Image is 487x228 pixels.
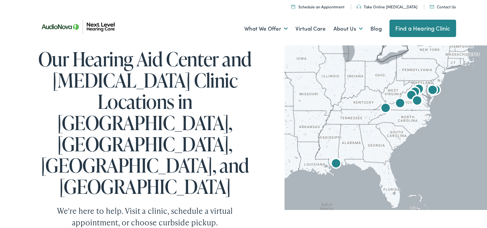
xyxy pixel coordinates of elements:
a: Virtual Care [295,17,326,41]
a: Find a Hearing Clinic [389,20,456,37]
a: Schedule an Appiontment [291,4,344,9]
div: AudioNova [409,94,425,109]
div: AudioNova [425,83,440,99]
div: AudioNova [378,101,393,117]
a: What We Offer [244,17,288,41]
div: Next Level Hearing Care by AudioNova [392,96,408,112]
div: AudioNova [407,85,423,100]
a: About Us [333,17,363,41]
a: Take Online [MEDICAL_DATA] [357,4,417,9]
div: AudioNova [404,88,419,104]
a: Contact Us [430,4,456,9]
h1: Our Hearing Aid Center and [MEDICAL_DATA] Clinic Locations in [GEOGRAPHIC_DATA], [GEOGRAPHIC_DATA... [20,48,271,197]
div: AudioNova [328,157,344,172]
img: Calendar icon representing the ability to schedule a hearing test or hearing aid appointment at N... [291,5,295,9]
img: An icon representing mail communication is presented in a unique teal color. [430,5,434,8]
div: AudioNova [411,82,426,98]
img: An icon symbolizing headphones, colored in teal, suggests audio-related services or features. [357,5,361,9]
a: Blog [370,17,382,41]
